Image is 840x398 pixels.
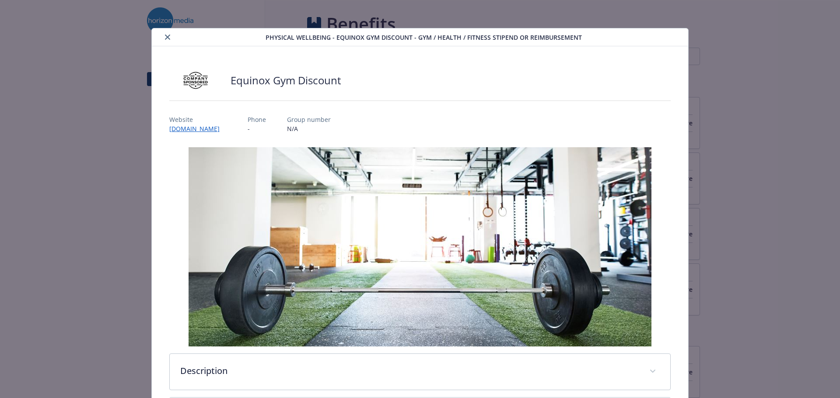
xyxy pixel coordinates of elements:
[248,124,266,133] p: -
[169,125,227,133] a: [DOMAIN_NAME]
[287,115,331,124] p: Group number
[162,32,173,42] button: close
[170,354,671,390] div: Description
[287,124,331,133] p: N/A
[189,147,651,346] img: banner
[231,73,341,88] h2: Equinox Gym Discount
[169,115,227,124] p: Website
[248,115,266,124] p: Phone
[266,33,582,42] span: Physical Wellbeing - Equinox Gym Discount - Gym / Health / Fitness Stipend or reimbursement
[169,67,222,93] img: Company Sponsored
[180,364,639,377] p: Description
